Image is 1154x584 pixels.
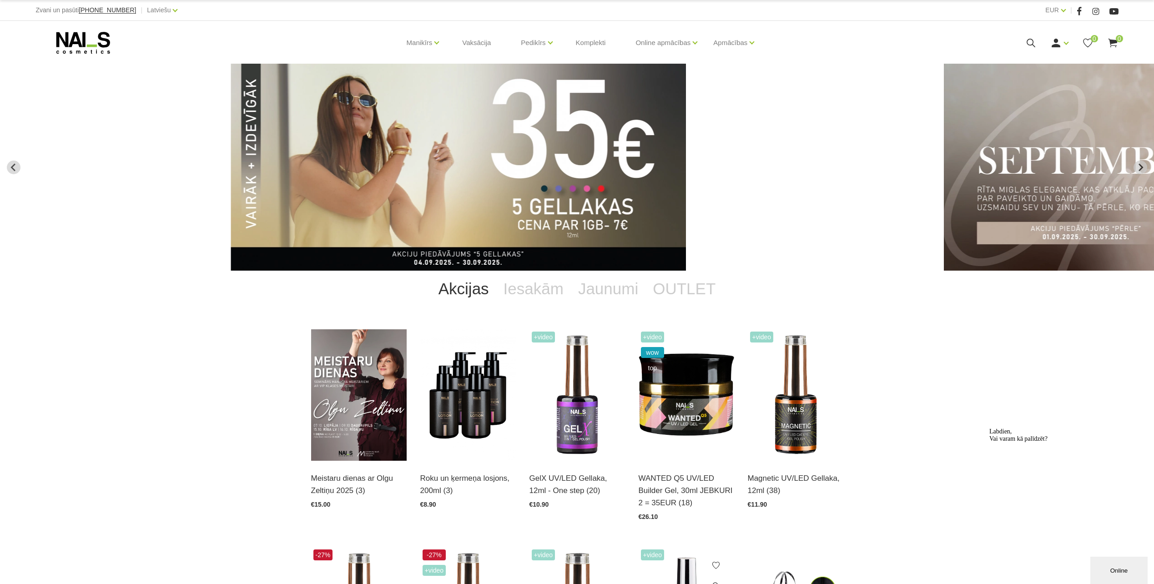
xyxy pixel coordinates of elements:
[407,25,433,61] a: Manikīrs
[639,513,658,520] span: €26.10
[569,21,613,65] a: Komplekti
[639,472,734,509] a: WANTED Q5 UV/LED Builder Gel, 30ml JEBKURI 2 = 35EUR (18)
[313,549,333,560] span: -27%
[1090,555,1149,584] iframe: chat widget
[639,329,734,461] img: Gels WANTED NAILS cosmetics tehniķu komanda ir radījusi gelu, kas ilgi jau ir katra meistara mekl...
[1134,161,1147,174] button: Next slide
[641,332,665,342] span: +Video
[455,21,498,65] a: Vaksācija
[4,4,167,18] div: Labdien,Vai varam kā palīdzēt?
[571,271,645,307] a: Jaunumi
[748,501,767,508] span: €11.90
[311,501,331,508] span: €15.00
[641,347,665,358] span: wow
[713,25,747,61] a: Apmācības
[532,332,555,342] span: +Video
[645,271,723,307] a: OUTLET
[311,472,407,497] a: Meistaru dienas ar Olgu Zeltiņu 2025 (3)
[1082,37,1094,49] a: 0
[311,329,407,461] img: ✨ Meistaru dienas ar Olgu Zeltiņu 2025 ✨RUDENS / Seminārs manikīra meistariemLiepāja – 7. okt., v...
[147,5,171,15] a: Latviešu
[532,549,555,560] span: +Video
[141,5,142,16] span: |
[420,501,436,508] span: €8.90
[1107,37,1119,49] a: 0
[986,424,1149,552] iframe: chat widget
[1045,5,1059,15] a: EUR
[420,329,516,461] img: BAROJOŠS roku un ķermeņa LOSJONSBALI COCONUT barojošs roku un ķermeņa losjons paredzēts jebkura t...
[79,6,136,14] span: [PHONE_NUMBER]
[231,64,923,271] li: 1 of 12
[1116,35,1123,42] span: 0
[750,332,774,342] span: +Video
[529,472,625,497] a: GelX UV/LED Gellaka, 12ml - One step (20)
[529,329,625,461] img: Trīs vienā - bāze, tonis, tops (trausliem nagiem vēlams papildus lietot bāzi). Ilgnoturīga un int...
[1091,35,1098,42] span: 0
[420,472,516,497] a: Roku un ķermeņa losjons, 200ml (3)
[529,501,549,508] span: €10.90
[35,5,136,16] div: Zvani un pasūti
[423,565,446,576] span: +Video
[7,161,20,174] button: Go to last slide
[635,25,690,61] a: Online apmācības
[79,7,136,14] a: [PHONE_NUMBER]
[748,472,843,497] a: Magnetic UV/LED Gellaka, 12ml (38)
[641,549,665,560] span: +Video
[748,329,843,461] img: Ilgnoturīga gellaka, kas sastāv no metāla mikrodaļiņām, kuras īpaša magnēta ietekmē var pārvērst ...
[496,271,571,307] a: Iesakām
[431,271,496,307] a: Akcijas
[4,4,62,18] span: Labdien, Vai varam kā palīdzēt?
[641,362,665,373] span: top
[423,549,446,560] span: -27%
[521,25,545,61] a: Pedikīrs
[1070,5,1072,16] span: |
